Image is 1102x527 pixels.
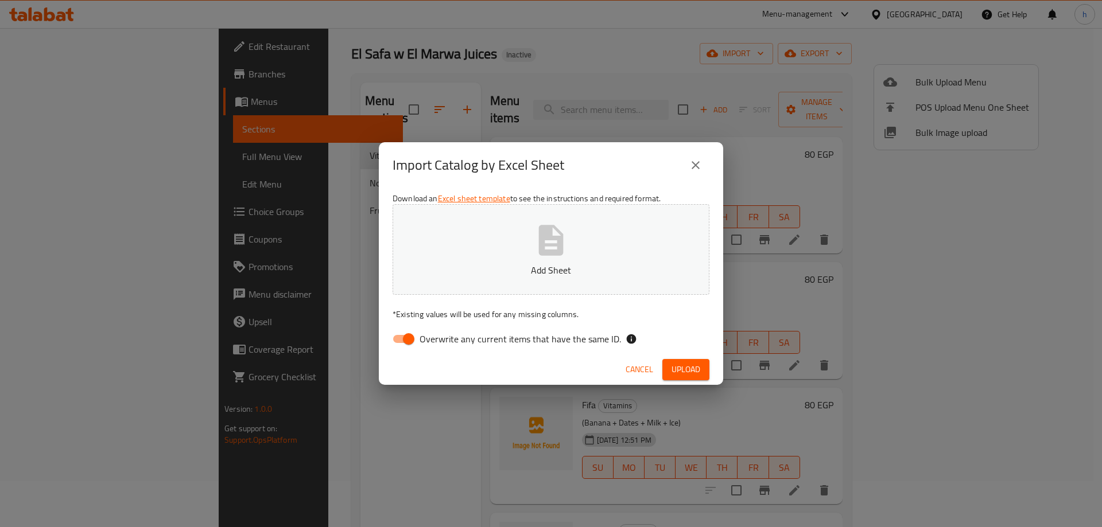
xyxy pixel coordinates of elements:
h2: Import Catalog by Excel Sheet [393,156,564,174]
button: Add Sheet [393,204,709,295]
button: close [682,151,709,179]
button: Cancel [621,359,658,380]
div: Download an to see the instructions and required format. [379,188,723,354]
button: Upload [662,359,709,380]
p: Existing values will be used for any missing columns. [393,309,709,320]
span: Cancel [626,362,653,377]
span: Overwrite any current items that have the same ID. [420,332,621,346]
p: Add Sheet [410,263,692,277]
svg: If the overwrite option isn't selected, then the items that match an existing ID will be ignored ... [626,333,637,345]
span: Upload [672,362,700,377]
a: Excel sheet template [438,191,510,206]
